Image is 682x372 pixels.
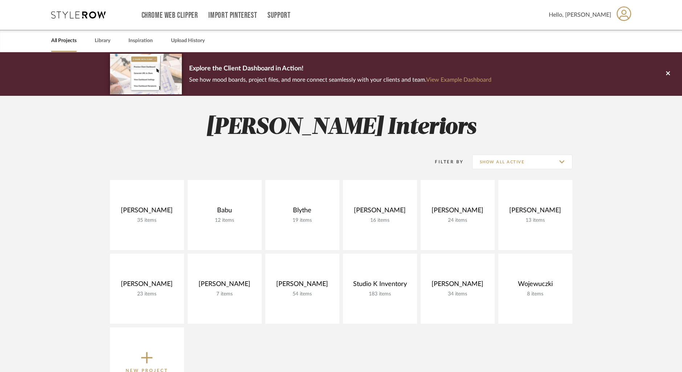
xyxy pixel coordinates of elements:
a: All Projects [51,36,77,46]
div: 54 items [271,291,334,297]
div: Filter By [426,158,464,165]
div: Babu [193,207,256,217]
div: 35 items [116,217,178,224]
a: Upload History [171,36,205,46]
div: 13 items [504,217,567,224]
div: [PERSON_NAME] [116,207,178,217]
h2: [PERSON_NAME] Interiors [80,114,603,141]
div: [PERSON_NAME] [193,280,256,291]
div: Wojewuczki [504,280,567,291]
div: [PERSON_NAME] [116,280,178,291]
div: 34 items [426,291,489,297]
a: Chrome Web Clipper [142,12,198,19]
span: Hello, [PERSON_NAME] [549,11,611,19]
div: 183 items [349,291,411,297]
a: Import Pinterest [208,12,257,19]
div: 24 items [426,217,489,224]
div: [PERSON_NAME] [504,207,567,217]
div: 12 items [193,217,256,224]
img: d5d033c5-7b12-40c2-a960-1ecee1989c38.png [110,54,182,94]
p: Explore the Client Dashboard in Action! [189,63,491,75]
div: 7 items [193,291,256,297]
div: Studio K Inventory [349,280,411,291]
div: 8 items [504,291,567,297]
div: [PERSON_NAME] [426,280,489,291]
div: [PERSON_NAME] [271,280,334,291]
a: Support [268,12,290,19]
div: 19 items [271,217,334,224]
div: Blythe [271,207,334,217]
div: 23 items [116,291,178,297]
div: [PERSON_NAME] [349,207,411,217]
a: View Example Dashboard [426,77,491,83]
a: Library [95,36,110,46]
div: 16 items [349,217,411,224]
div: [PERSON_NAME] [426,207,489,217]
p: See how mood boards, project files, and more connect seamlessly with your clients and team. [189,75,491,85]
a: Inspiration [128,36,153,46]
